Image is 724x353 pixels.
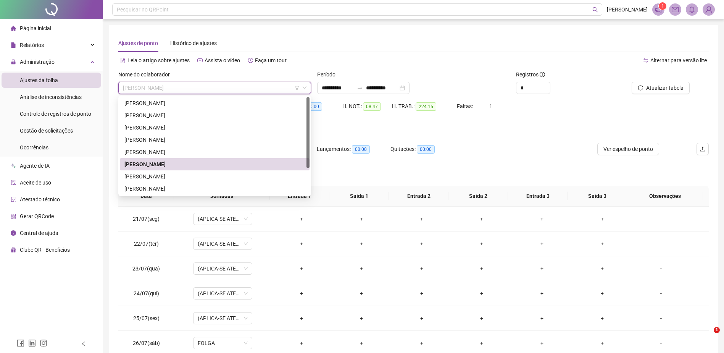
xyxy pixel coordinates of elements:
[20,77,58,83] span: Ajustes da folha
[293,102,342,111] div: HE 3:
[11,230,16,236] span: info-circle
[357,85,363,91] span: swap-right
[277,289,326,298] div: +
[337,314,385,322] div: +
[20,94,82,100] span: Análise de inconsistências
[120,109,310,121] div: DIEGO CAIRO SOUSA SILVA
[337,339,385,347] div: +
[342,102,392,111] div: H. NOT.:
[639,339,684,347] div: -
[11,42,16,48] span: file
[639,215,684,223] div: -
[578,240,626,248] div: +
[689,6,695,13] span: bell
[337,215,385,223] div: +
[20,111,91,117] span: Controle de registros de ponto
[700,146,706,152] span: upload
[277,240,326,248] div: +
[20,213,54,219] span: Gerar QRCode
[127,57,190,63] span: Leia o artigo sobre ajustes
[638,85,643,91] span: reload
[20,230,58,236] span: Central de ajuda
[198,213,248,225] span: (APLICA-SE ATESTADO)
[124,160,305,168] div: [PERSON_NAME]
[120,97,310,109] div: DANILO MARTINS PEREIRA
[134,290,159,296] span: 24/07(qui)
[124,172,305,181] div: [PERSON_NAME]
[277,264,326,273] div: +
[457,103,474,109] span: Faltas:
[120,158,310,170] div: GILSON DOS SANTOS OLIVEIRA
[295,86,299,90] span: filter
[124,148,305,156] div: [PERSON_NAME]
[134,241,159,247] span: 22/07(ter)
[661,3,664,9] span: 1
[518,289,566,298] div: +
[518,264,566,273] div: +
[277,314,326,322] div: +
[568,186,627,207] th: Saída 3
[20,128,73,134] span: Gestão de solicitações
[363,102,381,111] span: 08:47
[133,315,160,321] span: 25/07(sex)
[489,103,492,109] span: 1
[118,40,158,46] span: Ajustes de ponto
[643,58,648,63] span: swap
[337,240,385,248] div: +
[516,70,545,79] span: Registros
[633,192,697,200] span: Observações
[205,57,240,63] span: Assista o vídeo
[11,214,16,219] span: qrcode
[277,215,326,223] div: +
[417,145,435,154] span: 00:00
[540,72,545,77] span: info-circle
[20,196,60,202] span: Atestado técnico
[20,42,44,48] span: Relatórios
[389,186,448,207] th: Entrada 2
[578,264,626,273] div: +
[124,123,305,132] div: [PERSON_NAME]
[603,145,653,153] span: Ver espelho de ponto
[458,339,506,347] div: +
[118,186,174,207] th: Data
[458,314,506,322] div: +
[198,337,248,349] span: FOLGA
[337,289,385,298] div: +
[352,145,370,154] span: 00:00
[20,59,55,65] span: Administração
[639,264,684,273] div: -
[639,240,684,248] div: -
[20,25,51,31] span: Página inicial
[17,339,24,347] span: facebook
[120,58,126,63] span: file-text
[198,263,248,274] span: (APLICA-SE ATESTADO)
[398,240,446,248] div: +
[698,327,716,345] iframe: Intercom live chat
[20,144,48,151] span: Ocorrências
[11,197,16,202] span: solution
[518,339,566,347] div: +
[132,266,160,272] span: 23/07(qua)
[650,57,707,63] span: Alternar para versão lite
[123,82,306,94] span: GILSON DOS SANTOS OLIVEIRA
[672,6,679,13] span: mail
[120,183,310,195] div: MATHEUS FREITAS BOTELHO
[398,314,446,322] div: +
[398,339,446,347] div: +
[40,339,47,347] span: instagram
[655,6,662,13] span: notification
[11,26,16,31] span: home
[329,186,389,207] th: Saída 1
[398,289,446,298] div: +
[20,163,50,169] span: Agente de IA
[248,58,253,63] span: history
[118,70,175,79] label: Nome do colaborador
[170,40,217,46] span: Histórico de ajustes
[11,59,16,65] span: lock
[28,339,36,347] span: linkedin
[198,313,248,324] span: (APLICA-SE ATESTADO)
[124,185,305,193] div: [PERSON_NAME]
[390,145,464,154] div: Quitações:
[518,240,566,248] div: +
[357,85,363,91] span: to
